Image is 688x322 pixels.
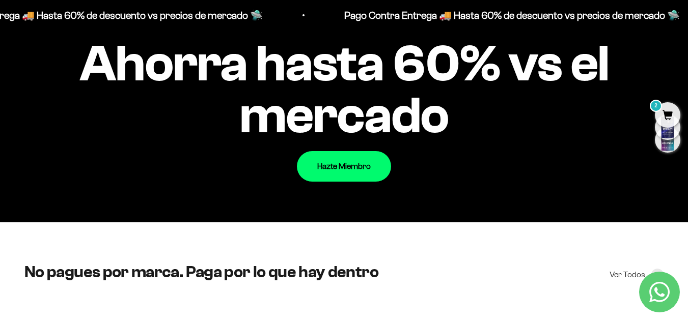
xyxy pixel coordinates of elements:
[151,7,486,23] p: Pago Contra Entrega 🚚 Hasta 60% de descuento vs precios de mercado 🛸
[650,100,662,112] mark: 2
[655,110,680,122] a: 2
[610,268,645,281] span: Ver Todos
[24,38,664,141] impact-text: Ahorra hasta 60% vs el mercado
[297,151,391,182] a: Hazte Miembro
[24,263,378,281] split-lines: No pagues por marca. Paga por lo que hay dentro
[610,268,664,281] a: Ver Todos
